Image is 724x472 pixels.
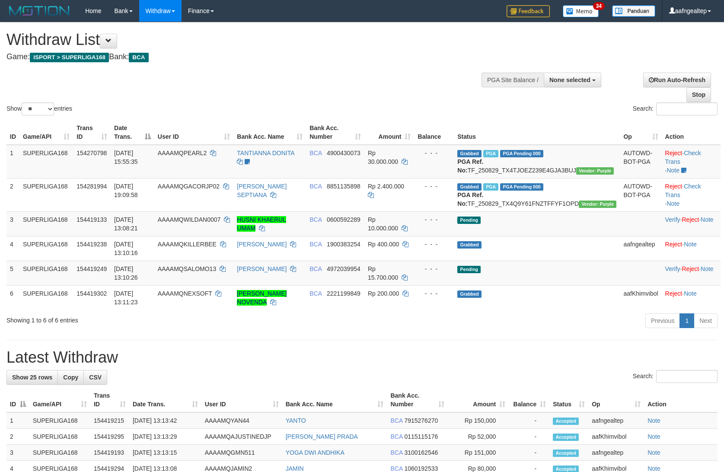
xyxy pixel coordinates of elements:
[237,290,287,306] a: [PERSON_NAME] NOVENDA
[282,388,387,412] th: Bank Acc. Name: activate to sort column ascending
[29,388,90,412] th: Game/API: activate to sort column ascending
[500,183,543,191] span: PGA Pending
[686,87,711,102] a: Stop
[19,178,73,211] td: SUPERLIGA168
[647,417,660,424] a: Note
[509,445,549,461] td: -
[404,465,438,472] span: Copy 1060192533 to clipboard
[309,265,322,272] span: BCA
[22,102,54,115] select: Showentries
[6,4,72,17] img: MOTION_logo.png
[414,120,454,145] th: Balance
[588,429,644,445] td: aafKhimvibol
[457,241,482,249] span: Grabbed
[643,73,711,87] a: Run Auto-Refresh
[563,5,599,17] img: Button%20Memo.svg
[588,445,644,461] td: aafngealtep
[390,449,402,456] span: BCA
[19,120,73,145] th: Game/API: activate to sort column ascending
[647,433,660,440] a: Note
[6,145,19,179] td: 1
[77,265,107,272] span: 154419249
[665,183,683,190] a: Reject
[457,290,482,298] span: Grabbed
[544,73,601,87] button: None selected
[77,216,107,223] span: 154419133
[158,290,212,297] span: AAAAMQNEXSOFT
[483,183,498,191] span: Marked by aafnonsreyleab
[656,102,718,115] input: Search:
[19,145,73,179] td: SUPERLIGA168
[158,216,221,223] span: AAAAMQWILDAN0007
[457,266,481,273] span: Pending
[588,388,644,412] th: Op: activate to sort column ascending
[645,313,680,328] a: Previous
[129,429,201,445] td: [DATE] 13:13:29
[6,285,19,310] td: 6
[684,241,697,248] a: Note
[6,236,19,261] td: 4
[457,158,483,174] b: PGA Ref. No:
[129,412,201,429] td: [DATE] 13:13:42
[390,465,402,472] span: BCA
[390,433,402,440] span: BCA
[662,120,721,145] th: Action
[368,265,398,281] span: Rp 15.700.000
[233,120,306,145] th: Bank Acc. Name: activate to sort column ascending
[682,265,699,272] a: Reject
[29,429,90,445] td: SUPERLIGA168
[500,150,543,157] span: PGA Pending
[237,216,286,232] a: HUSNI KHAERUL UMAM
[509,388,549,412] th: Balance: activate to sort column ascending
[306,120,364,145] th: Bank Acc. Number: activate to sort column ascending
[418,215,450,224] div: - - -
[553,418,579,425] span: Accepted
[448,388,509,412] th: Amount: activate to sort column ascending
[665,216,680,223] a: Verify
[665,265,680,272] a: Verify
[327,216,360,223] span: Copy 0600592289 to clipboard
[593,2,605,10] span: 34
[684,290,697,297] a: Note
[158,265,216,272] span: AAAAMQSALOMO13
[404,449,438,456] span: Copy 3100162546 to clipboard
[77,290,107,297] span: 154419302
[90,388,129,412] th: Trans ID: activate to sort column ascending
[647,465,660,472] a: Note
[286,449,344,456] a: YOGA DWI ANDHIKA
[665,150,701,165] a: Check Trans
[553,434,579,441] span: Accepted
[620,120,661,145] th: Op: activate to sort column ascending
[129,53,148,62] span: BCA
[286,417,306,424] a: YANTO
[448,445,509,461] td: Rp 151,000
[509,429,549,445] td: -
[327,150,360,156] span: Copy 4900430073 to clipboard
[549,388,588,412] th: Status: activate to sort column ascending
[237,183,287,198] a: [PERSON_NAME] SEPTIANA
[387,388,448,412] th: Bank Acc. Number: activate to sort column ascending
[114,290,138,306] span: [DATE] 13:11:23
[19,236,73,261] td: SUPERLIGA168
[549,77,590,83] span: None selected
[509,412,549,429] td: -
[457,183,482,191] span: Grabbed
[158,150,207,156] span: AAAAMQPEARL2
[507,5,550,17] img: Feedback.jpg
[6,388,29,412] th: ID: activate to sort column descending
[57,370,84,385] a: Copy
[620,145,661,179] td: AUTOWD-BOT-PGA
[633,370,718,383] label: Search:
[114,265,138,281] span: [DATE] 13:10:26
[665,290,683,297] a: Reject
[665,183,701,198] a: Check Trans
[327,241,360,248] span: Copy 1900383254 to clipboard
[77,183,107,190] span: 154281994
[553,450,579,457] span: Accepted
[404,417,438,424] span: Copy 7915276270 to clipboard
[30,53,109,62] span: ISPORT > SUPERLIGA168
[620,236,661,261] td: aafngealtep
[620,285,661,310] td: aafKhimvibol
[114,216,138,232] span: [DATE] 13:08:21
[656,370,718,383] input: Search:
